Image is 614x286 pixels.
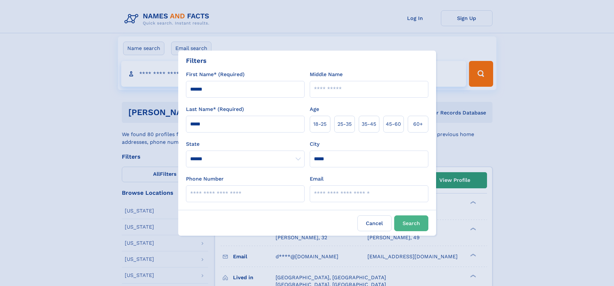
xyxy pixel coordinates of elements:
[186,140,305,148] label: State
[310,175,324,183] label: Email
[313,120,326,128] span: 18‑25
[357,215,392,231] label: Cancel
[362,120,376,128] span: 35‑45
[310,105,319,113] label: Age
[186,175,224,183] label: Phone Number
[386,120,401,128] span: 45‑60
[394,215,428,231] button: Search
[310,71,343,78] label: Middle Name
[186,56,207,65] div: Filters
[310,140,319,148] label: City
[186,71,245,78] label: First Name* (Required)
[186,105,244,113] label: Last Name* (Required)
[337,120,352,128] span: 25‑35
[413,120,423,128] span: 60+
